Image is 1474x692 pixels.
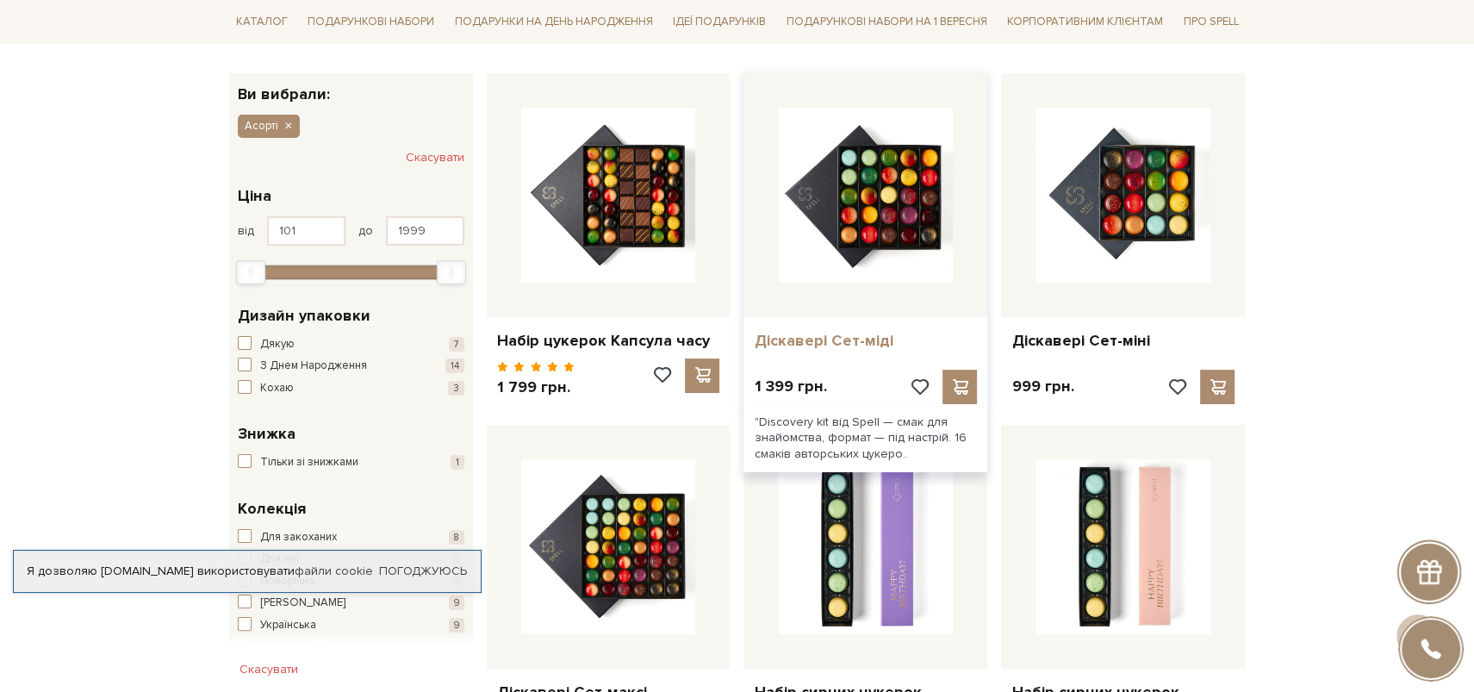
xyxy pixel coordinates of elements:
[754,377,826,396] p: 1 399 грн.
[1000,7,1170,36] a: Корпоративним клієнтам
[260,454,358,471] span: Тільки зі знижками
[238,184,271,208] span: Ціна
[406,144,464,171] button: Скасувати
[445,358,464,373] span: 14
[449,530,464,545] span: 8
[238,358,464,375] button: З Днем Народження 14
[386,216,464,246] input: Ціна
[449,618,464,633] span: 9
[238,497,306,521] span: Колекція
[238,336,464,353] button: Дякую 7
[754,331,977,351] a: Діскавері Сет-міді
[497,331,720,351] a: Набір цукерок Капсула часу
[229,656,308,683] button: Скасувати
[238,454,464,471] button: Тільки зі знижками 1
[448,381,464,396] span: 3
[358,223,373,239] span: до
[451,455,464,470] span: 1
[238,617,464,634] button: Українська 9
[260,380,294,397] span: Кохаю
[236,260,265,284] div: Min
[245,118,278,134] span: Асорті
[448,9,660,35] span: Подарунки на День народження
[449,595,464,610] span: 9
[267,216,345,246] input: Ціна
[260,617,316,634] span: Українська
[780,7,994,36] a: Подарункові набори на 1 Вересня
[1011,377,1073,396] p: 999 грн.
[497,377,575,397] p: 1 799 грн.
[260,529,337,546] span: Для закоханих
[238,304,370,327] span: Дизайн упаковки
[260,595,345,612] span: [PERSON_NAME]
[379,564,467,579] a: Погоджуюсь
[295,564,373,578] a: файли cookie
[743,404,987,472] div: "Discovery kit від Spell — смак для знайомства, формат — під настрій. 16 смаків авторських цукеро..
[238,643,333,658] span: Показати ще 2
[238,422,295,446] span: Знижка
[1011,331,1235,351] a: Діскавері Сет-міні
[301,9,441,35] span: Подарункові набори
[437,260,466,284] div: Max
[229,9,295,35] span: Каталог
[229,73,473,102] div: Ви вибрали:
[666,9,773,35] span: Ідеї подарунків
[260,358,367,375] span: З Днем Народження
[238,115,300,137] button: Асорті
[449,337,464,352] span: 7
[238,223,254,239] span: від
[238,529,464,546] button: Для закоханих 8
[1177,9,1246,35] span: Про Spell
[238,642,333,659] button: Показати ще 2
[238,595,464,612] button: [PERSON_NAME] 9
[238,380,464,397] button: Кохаю 3
[260,336,295,353] span: Дякую
[14,564,481,579] div: Я дозволяю [DOMAIN_NAME] використовувати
